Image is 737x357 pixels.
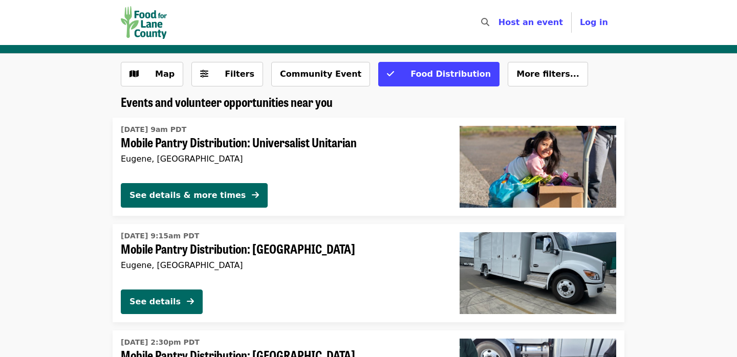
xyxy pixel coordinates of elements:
div: Eugene, [GEOGRAPHIC_DATA] [121,154,443,164]
button: See details [121,289,203,314]
a: Host an event [498,17,563,27]
i: search icon [481,17,489,27]
span: More filters... [516,69,579,79]
time: [DATE] 2:30pm PDT [121,337,200,348]
div: Eugene, [GEOGRAPHIC_DATA] [121,260,443,270]
a: See details for "Mobile Pantry Distribution: Bethel School District" [113,224,624,322]
i: arrow-right icon [252,190,259,200]
i: map icon [129,69,139,79]
button: Log in [572,12,616,33]
button: Community Event [271,62,370,86]
img: Food for Lane County - Home [121,6,167,39]
span: Mobile Pantry Distribution: Universalist Unitarian [121,135,443,150]
button: See details & more times [121,183,268,208]
i: sliders-h icon [200,69,208,79]
span: Mobile Pantry Distribution: [GEOGRAPHIC_DATA] [121,241,443,256]
i: check icon [387,69,394,79]
span: Log in [580,17,608,27]
img: Mobile Pantry Distribution: Bethel School District organized by Food for Lane County [460,232,616,314]
time: [DATE] 9am PDT [121,124,186,135]
button: Filters (0 selected) [191,62,263,86]
i: arrow-right icon [187,297,194,306]
span: Food Distribution [410,69,491,79]
img: Mobile Pantry Distribution: Universalist Unitarian organized by Food for Lane County [460,126,616,208]
span: Events and volunteer opportunities near you [121,93,333,110]
button: More filters... [508,62,588,86]
a: See details for "Mobile Pantry Distribution: Universalist Unitarian" [113,118,624,216]
div: See details [129,296,181,308]
span: Map [155,69,175,79]
div: See details & more times [129,189,246,202]
time: [DATE] 9:15am PDT [121,231,199,241]
button: Show map view [121,62,183,86]
input: Search [495,10,504,35]
button: Food Distribution [378,62,500,86]
span: Filters [225,69,254,79]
